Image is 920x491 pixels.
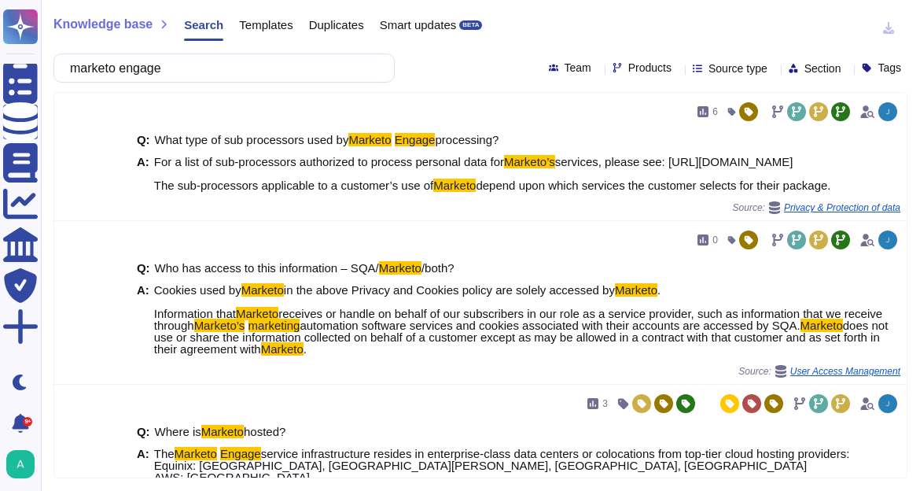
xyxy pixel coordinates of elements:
mark: Marketo [241,283,284,297]
span: hosted? [244,425,285,438]
span: does not use or share the information collected on behalf of a customer except as may be allowed ... [154,319,889,356]
mark: Marketo [379,261,421,275]
span: Knowledge base [53,18,153,31]
mark: Marketo [433,179,476,192]
span: Where is [155,425,201,438]
b: A: [137,284,149,355]
span: . Information that [154,283,661,320]
span: processing? [435,133,499,146]
img: user [878,102,897,121]
span: For a list of sub-processors authorized to process personal data for [154,155,504,168]
div: 9+ [23,417,32,426]
b: Q: [137,426,150,437]
span: What type of sub processors used by [155,133,349,146]
mark: Marketo [236,307,278,320]
span: Search [184,19,223,31]
b: Q: [137,262,150,274]
span: 6 [712,107,718,116]
span: receives or handle on behalf of our subscribers in our role as a service provider, such as inform... [154,307,882,332]
mark: Engage [395,133,436,146]
img: user [878,394,897,413]
span: Smart updates [380,19,457,31]
img: user [878,231,897,249]
mark: Marketo’s [194,319,245,332]
span: Duplicates [309,19,364,31]
mark: Marketo [348,133,391,146]
mark: Engage [220,447,261,460]
b: A: [137,156,149,191]
b: Q: [137,134,150,146]
mark: Marketo [261,342,304,356]
mark: Marketo [615,283,657,297]
b: A: [137,448,149,483]
span: Templates [239,19,293,31]
span: automation software services and cookies associated with their accounts are accessed by SQA. [300,319,800,332]
span: The [154,447,175,460]
button: user [3,447,46,482]
mark: Marketo [175,447,217,460]
input: Search a question or template... [62,54,378,82]
span: Source type [708,63,767,74]
span: . [304,342,307,356]
div: BETA [459,20,482,30]
mark: Marketo’s [504,155,555,168]
span: 3 [602,399,608,408]
span: User Access Management [790,367,900,376]
mark: Marketo [201,425,244,438]
span: Who has access to this information – SQA/ [155,261,379,275]
span: in the above Privacy and Cookies policy are solely accessed by [284,283,615,297]
span: Section [804,63,841,74]
span: depend upon which services the customer selects for their package. [476,179,830,192]
mark: marketing [248,319,300,332]
img: user [6,450,35,478]
span: Source: [738,365,900,378]
span: Team [565,62,591,73]
span: Source: [733,201,900,214]
span: service infrastructure resides in enterprise-class data centers or colocations from top-tier clou... [154,447,850,484]
span: /both? [421,261,454,275]
mark: Marketo [800,319,843,332]
span: 0 [712,235,718,245]
span: Tags [878,62,901,73]
span: Products [628,62,672,73]
span: Cookies used by [154,283,241,297]
span: Privacy & Protection of data [784,203,900,212]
